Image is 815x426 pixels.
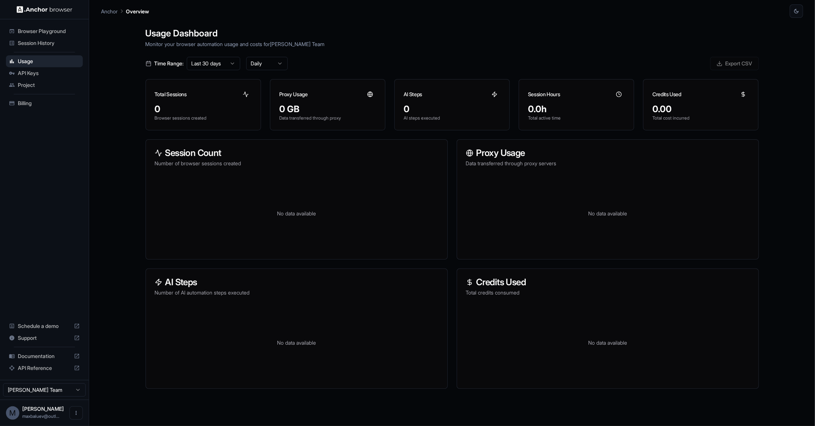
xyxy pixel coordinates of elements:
[22,406,64,412] span: Max Baluev
[155,160,439,167] p: Number of browser sessions created
[404,91,422,98] h3: AI Steps
[18,81,80,89] span: Project
[18,39,80,47] span: Session History
[466,289,750,296] p: Total credits consumed
[6,406,19,420] div: M
[154,60,184,67] span: Time Range:
[528,115,625,121] p: Total active time
[146,40,759,48] p: Monitor your browser automation usage and costs for [PERSON_NAME] Team
[404,115,501,121] p: AI steps executed
[279,103,376,115] div: 0 GB
[18,364,71,372] span: API Reference
[126,7,149,15] p: Overview
[17,6,72,13] img: Anchor Logo
[155,176,439,250] div: No data available
[18,100,80,107] span: Billing
[528,91,560,98] h3: Session Hours
[6,332,83,344] div: Support
[6,362,83,374] div: API Reference
[466,149,750,157] h3: Proxy Usage
[101,7,118,15] p: Anchor
[6,55,83,67] div: Usage
[6,67,83,79] div: API Keys
[146,27,759,40] h1: Usage Dashboard
[466,278,750,287] h3: Credits Used
[18,352,71,360] span: Documentation
[466,176,750,250] div: No data available
[155,278,439,287] h3: AI Steps
[652,91,681,98] h3: Credits Used
[466,305,750,380] div: No data available
[155,103,252,115] div: 0
[101,7,149,15] nav: breadcrumb
[6,350,83,362] div: Documentation
[6,79,83,91] div: Project
[155,289,439,296] p: Number of AI automation steps executed
[652,103,749,115] div: 0.00
[404,103,501,115] div: 0
[279,91,308,98] h3: Proxy Usage
[279,115,376,121] p: Data transferred through proxy
[155,149,439,157] h3: Session Count
[652,115,749,121] p: Total cost incurred
[528,103,625,115] div: 0.0h
[6,37,83,49] div: Session History
[22,413,59,419] span: maxbaluev@outlook.com
[6,320,83,332] div: Schedule a demo
[18,27,80,35] span: Browser Playground
[18,69,80,77] span: API Keys
[18,58,80,65] span: Usage
[6,25,83,37] div: Browser Playground
[18,334,71,342] span: Support
[18,322,71,330] span: Schedule a demo
[6,97,83,109] div: Billing
[69,406,83,420] button: Open menu
[155,305,439,380] div: No data available
[155,115,252,121] p: Browser sessions created
[155,91,187,98] h3: Total Sessions
[466,160,750,167] p: Data transferred through proxy servers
